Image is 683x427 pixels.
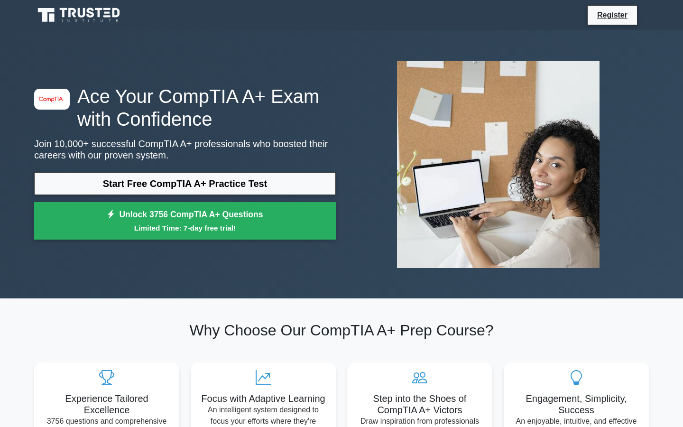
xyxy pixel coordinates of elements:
[42,393,172,416] h5: Experience Tailored Excellence
[34,202,336,240] a: Unlock 3756 CompTIA A+ QuestionsLimited Time: 7-day free trial!
[46,223,324,233] small: Limited Time: 7-day free trial!
[34,172,336,195] a: Start Free CompTIA A+ Practice Test
[34,85,336,130] h1: Ace Your CompTIA A+ Exam with Confidence
[591,9,633,21] a: Register
[511,393,641,416] h5: Engagement, Simplicity, Success
[34,138,336,161] p: Join 10,000+ successful CompTIA A+ professionals who boosted their careers with our proven system.
[198,393,328,404] h5: Focus with Adaptive Learning
[34,321,649,339] h2: Why Choose Our CompTIA A+ Prep Course?
[355,393,485,416] h5: Step into the Shoes of CompTIA A+ Victors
